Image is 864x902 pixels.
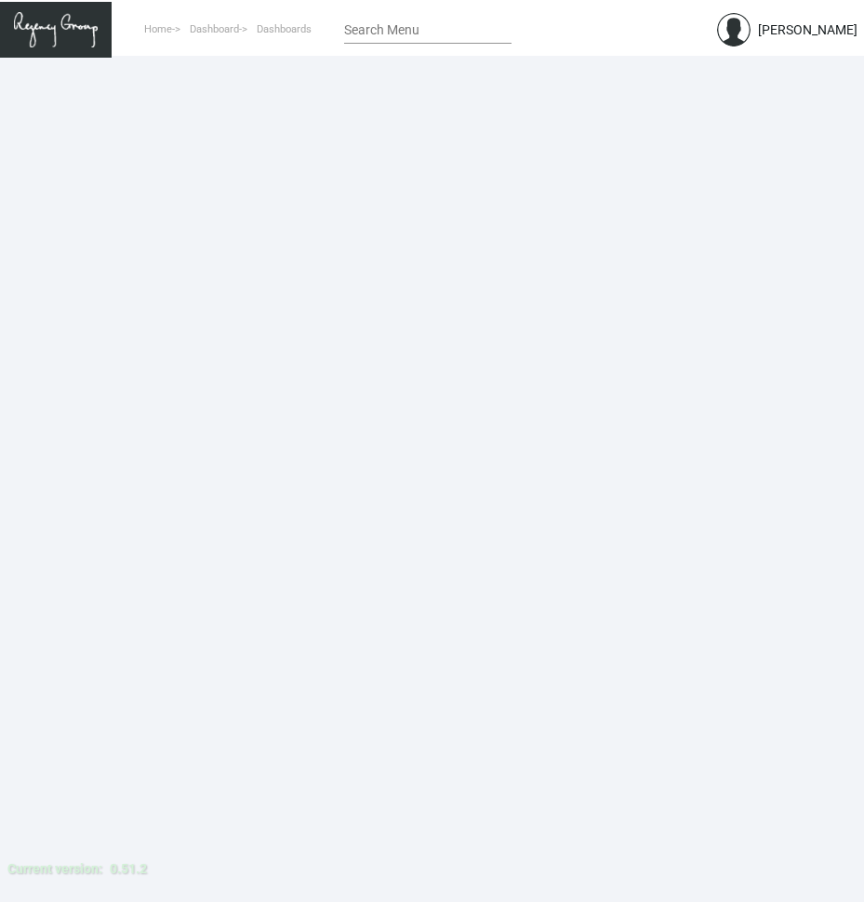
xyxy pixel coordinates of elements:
div: 0.51.2 [110,859,147,879]
img: admin@bootstrapmaster.com [717,13,751,46]
span: Dashboard [190,23,239,35]
div: Current version: [7,859,102,879]
div: [PERSON_NAME] [758,20,857,40]
span: Dashboards [257,23,312,35]
span: Home [144,23,172,35]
